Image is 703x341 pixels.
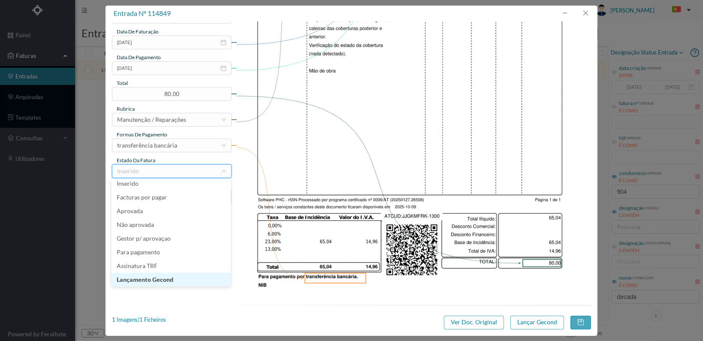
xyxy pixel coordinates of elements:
i: icon: calendar [220,65,226,71]
span: Formas de Pagamento [117,131,167,138]
li: Para pagamento [112,245,231,259]
li: Facturas por pagar [112,190,231,204]
i: icon: calendar [220,39,226,45]
li: Não aprovada [112,218,231,232]
button: PT [665,3,694,17]
li: Lançamento Gecond [112,273,231,287]
li: Aprovada [112,204,231,218]
button: Lançar Gecond [510,316,564,329]
span: data de pagamento [117,54,161,60]
div: Manutenção / Reparações [117,113,186,126]
div: transferência bancária [117,139,177,152]
li: Assinatura TRF [112,259,231,273]
div: 1 Imagens | 1 Ficheiros [112,316,166,324]
span: data de faturação [117,28,159,35]
li: Gestor p/ aprovaçao [112,232,231,245]
i: icon: down [221,169,226,174]
span: total [117,80,128,86]
span: entrada nº 114849 [114,9,171,17]
li: Inserido [112,177,231,190]
i: icon: down [221,143,226,148]
button: Ver Doc. Original [444,316,504,329]
span: estado da fatura [117,157,155,163]
i: icon: down [221,117,226,122]
span: rubrica [117,106,135,112]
